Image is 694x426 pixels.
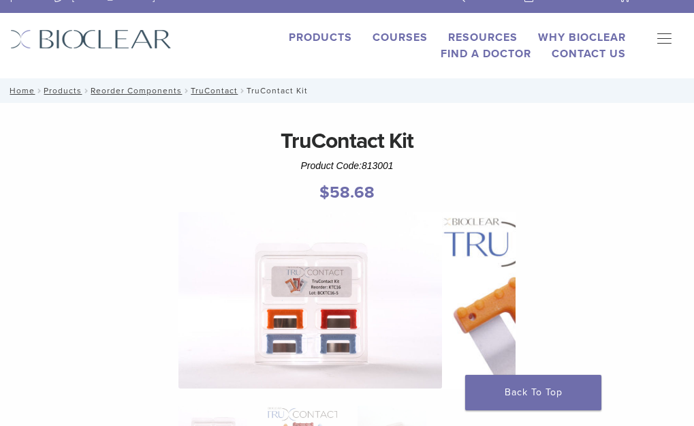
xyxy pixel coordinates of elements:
a: Contact Us [552,47,626,61]
a: Products [44,86,82,95]
a: Products [289,31,352,44]
nav: Primary Navigation [646,29,684,50]
a: Reorder Components [91,86,182,95]
span: Product Code: [300,160,393,171]
a: Courses [373,31,428,44]
img: TruContact-Assorted-1 [178,212,442,389]
span: / [35,87,44,94]
a: Back To Top [465,375,601,410]
span: 813001 [362,160,394,171]
span: / [182,87,191,94]
h1: TruContact Kit [10,125,684,157]
a: Why Bioclear [538,31,626,44]
bdi: 58.68 [319,183,375,202]
a: Find A Doctor [441,47,531,61]
a: Resources [448,31,518,44]
span: / [82,87,91,94]
a: Home [5,86,35,95]
img: Bioclear [10,29,172,49]
a: TruContact [191,86,238,95]
span: $ [319,183,330,202]
span: / [238,87,247,94]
